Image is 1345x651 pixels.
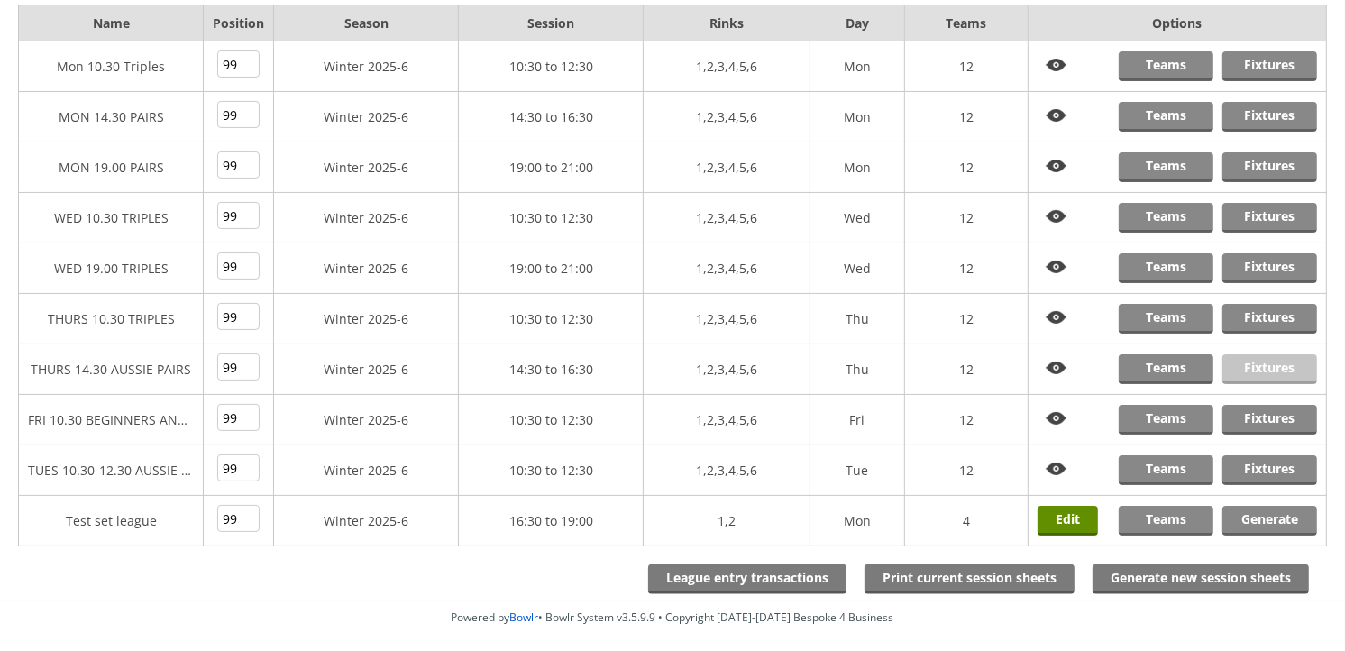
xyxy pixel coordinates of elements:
[1038,506,1098,536] a: Edit
[1222,354,1317,384] a: Fixtures
[905,243,1029,294] td: 12
[1119,51,1213,81] a: Teams
[810,496,905,546] td: Mon
[810,193,905,243] td: Wed
[1222,455,1317,485] a: Fixtures
[1222,405,1317,435] a: Fixtures
[459,142,644,193] td: 19:00 to 21:00
[1222,304,1317,334] a: Fixtures
[19,142,204,193] td: MON 19.00 PAIRS
[810,294,905,344] td: Thu
[1038,152,1075,180] img: View
[648,564,846,594] a: League entry transactions
[810,395,905,445] td: Fri
[274,243,459,294] td: Winter 2025-6
[905,445,1029,496] td: 12
[459,193,644,243] td: 10:30 to 12:30
[274,193,459,243] td: Winter 2025-6
[274,5,459,41] td: Season
[905,193,1029,243] td: 12
[644,92,810,142] td: 1,2,3,4,5,6
[459,496,644,546] td: 16:30 to 19:00
[1222,51,1317,81] a: Fixtures
[19,395,204,445] td: FRI 10.30 BEGINNERS AND IMPROVERS
[1038,455,1075,483] img: View
[1119,455,1213,485] a: Teams
[644,41,810,92] td: 1,2,3,4,5,6
[644,445,810,496] td: 1,2,3,4,5,6
[1038,354,1075,382] img: View
[274,395,459,445] td: Winter 2025-6
[274,496,459,546] td: Winter 2025-6
[905,344,1029,395] td: 12
[274,41,459,92] td: Winter 2025-6
[452,610,894,625] span: Powered by • Bowlr System v3.5.9.9 • Copyright [DATE]-[DATE] Bespoke 4 Business
[810,243,905,294] td: Wed
[204,5,274,41] td: Position
[1038,203,1075,231] img: View
[1093,564,1309,594] a: Generate new session sheets
[810,5,905,41] td: Day
[1038,253,1075,281] img: View
[1222,152,1317,182] a: Fixtures
[510,610,539,625] a: Bowlr
[1038,51,1075,79] img: View
[19,243,204,294] td: WED 19.00 TRIPLES
[644,193,810,243] td: 1,2,3,4,5,6
[459,344,644,395] td: 14:30 to 16:30
[644,142,810,193] td: 1,2,3,4,5,6
[644,344,810,395] td: 1,2,3,4,5,6
[810,92,905,142] td: Mon
[19,193,204,243] td: WED 10.30 TRIPLES
[905,395,1029,445] td: 12
[1038,304,1075,332] img: View
[19,5,204,41] td: Name
[644,243,810,294] td: 1,2,3,4,5,6
[905,294,1029,344] td: 12
[1119,253,1213,283] a: Teams
[1222,102,1317,132] a: Fixtures
[865,564,1075,594] a: Print current session sheets
[1119,405,1213,435] a: Teams
[905,496,1029,546] td: 4
[459,294,644,344] td: 10:30 to 12:30
[1119,304,1213,334] a: Teams
[274,344,459,395] td: Winter 2025-6
[644,294,810,344] td: 1,2,3,4,5,6
[644,395,810,445] td: 1,2,3,4,5,6
[459,395,644,445] td: 10:30 to 12:30
[274,294,459,344] td: Winter 2025-6
[1222,203,1317,233] a: Fixtures
[19,496,204,546] td: Test set league
[1119,102,1213,132] a: Teams
[459,5,644,41] td: Session
[1038,102,1075,130] img: View
[810,344,905,395] td: Thu
[1222,506,1317,536] a: Generate
[905,41,1029,92] td: 12
[274,445,459,496] td: Winter 2025-6
[459,243,644,294] td: 19:00 to 21:00
[810,445,905,496] td: Tue
[1119,354,1213,384] a: Teams
[1038,405,1075,433] img: View
[644,496,810,546] td: 1,2
[274,142,459,193] td: Winter 2025-6
[459,445,644,496] td: 10:30 to 12:30
[1222,253,1317,283] a: Fixtures
[19,294,204,344] td: THURS 10.30 TRIPLES
[459,41,644,92] td: 10:30 to 12:30
[810,142,905,193] td: Mon
[905,5,1029,41] td: Teams
[905,142,1029,193] td: 12
[19,41,204,92] td: Mon 10.30 Triples
[1119,203,1213,233] a: Teams
[810,41,905,92] td: Mon
[274,92,459,142] td: Winter 2025-6
[1119,506,1213,536] a: Teams
[1119,152,1213,182] a: Teams
[19,344,204,395] td: THURS 14.30 AUSSIE PAIRS
[905,92,1029,142] td: 12
[459,92,644,142] td: 14:30 to 16:30
[644,5,810,41] td: Rinks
